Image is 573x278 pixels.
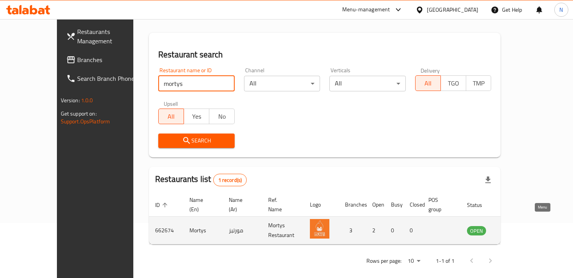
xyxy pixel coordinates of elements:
h2: Restaurants list [155,173,247,186]
span: TMP [469,78,488,89]
span: Status [467,200,492,210]
span: Get support on: [61,109,97,119]
button: All [158,109,184,124]
td: Mortys Restaurant [262,217,304,244]
h2: Restaurant search [158,49,491,61]
img: Mortys [310,219,329,239]
td: مورتيز [223,217,262,244]
span: No [212,111,232,122]
span: POS group [428,195,451,214]
td: 2 [366,217,385,244]
label: Upsell [164,101,178,106]
span: Name (Ar) [229,195,253,214]
a: Branches [60,50,152,69]
p: Rows per page: [366,256,401,266]
button: All [415,75,441,91]
p: 1-1 of 1 [436,256,455,266]
span: Yes [187,111,206,122]
span: Ref. Name [268,195,294,214]
div: All [244,76,320,91]
span: 1.0.0 [81,95,93,105]
td: Mortys [183,217,223,244]
div: Menu-management [342,5,390,14]
th: Closed [403,193,422,217]
input: Search for restaurant name or ID.. [158,76,235,91]
div: Total records count [213,174,247,186]
button: Search [158,134,235,148]
span: All [162,111,181,122]
span: All [419,78,438,89]
span: Search Branch Phone [77,74,146,83]
span: 1 record(s) [214,176,247,184]
span: Restaurants Management [77,27,146,46]
button: No [209,109,235,124]
div: All [329,76,406,91]
a: Search Branch Phone [60,69,152,88]
span: OPEN [467,226,486,235]
th: Open [366,193,385,217]
span: ID [155,200,170,210]
label: Delivery [421,68,440,73]
div: Rows per page: [405,255,423,267]
span: Search [164,136,228,146]
a: Restaurants Management [60,22,152,50]
th: Logo [304,193,339,217]
th: Branches [339,193,366,217]
table: enhanced table [149,193,529,244]
td: 662674 [149,217,183,244]
span: Name (En) [189,195,213,214]
td: 0 [385,217,403,244]
button: TGO [440,75,466,91]
a: Support.OpsPlatform [61,116,110,127]
span: N [559,5,563,14]
div: [GEOGRAPHIC_DATA] [427,5,478,14]
span: Version: [61,95,80,105]
span: TGO [444,78,463,89]
td: 3 [339,217,366,244]
td: 0 [403,217,422,244]
span: Branches [77,55,146,64]
button: TMP [466,75,492,91]
button: Yes [184,109,209,124]
th: Busy [385,193,403,217]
